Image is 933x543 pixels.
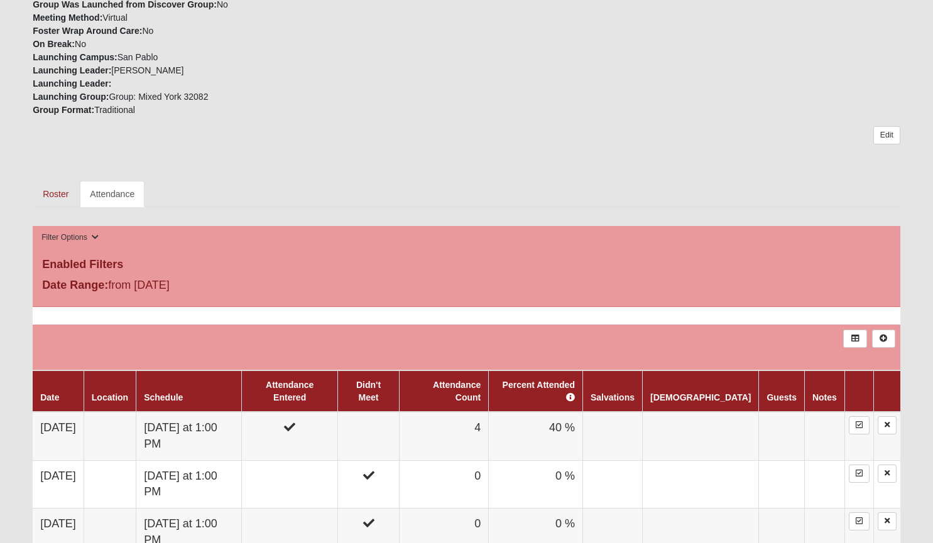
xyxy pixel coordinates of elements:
[759,370,804,412] th: Guests
[433,380,481,402] a: Attendance Count
[489,460,583,508] td: 0 %
[873,126,900,144] a: Edit
[33,52,117,62] strong: Launching Campus:
[878,512,897,530] a: Delete
[872,330,895,348] a: Alt+N
[849,512,870,530] a: Enter Attendance
[33,13,102,23] strong: Meeting Method:
[33,277,322,297] div: from [DATE]
[849,416,870,434] a: Enter Attendance
[33,39,75,49] strong: On Break:
[503,380,575,402] a: Percent Attended
[33,26,142,36] strong: Foster Wrap Around Care:
[812,392,837,402] a: Notes
[266,380,314,402] a: Attendance Entered
[878,465,897,483] a: Delete
[843,330,866,348] a: Export to Excel
[399,412,489,460] td: 4
[33,78,111,89] strong: Launching Leader:
[489,412,583,460] td: 40 %
[849,465,870,483] a: Enter Attendance
[144,392,183,402] a: Schedule
[582,370,642,412] th: Salvations
[33,65,111,75] strong: Launching Leader:
[356,380,381,402] a: Didn't Meet
[80,181,145,207] a: Attendance
[33,181,79,207] a: Roster
[42,258,891,272] h4: Enabled Filters
[33,105,94,115] strong: Group Format:
[136,460,242,508] td: [DATE] at 1:00 PM
[40,392,59,402] a: Date
[33,412,84,460] td: [DATE]
[878,416,897,434] a: Delete
[642,370,758,412] th: [DEMOGRAPHIC_DATA]
[92,392,128,402] a: Location
[38,231,102,244] button: Filter Options
[33,92,109,102] strong: Launching Group:
[33,460,84,508] td: [DATE]
[42,277,108,294] label: Date Range:
[136,412,242,460] td: [DATE] at 1:00 PM
[399,460,489,508] td: 0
